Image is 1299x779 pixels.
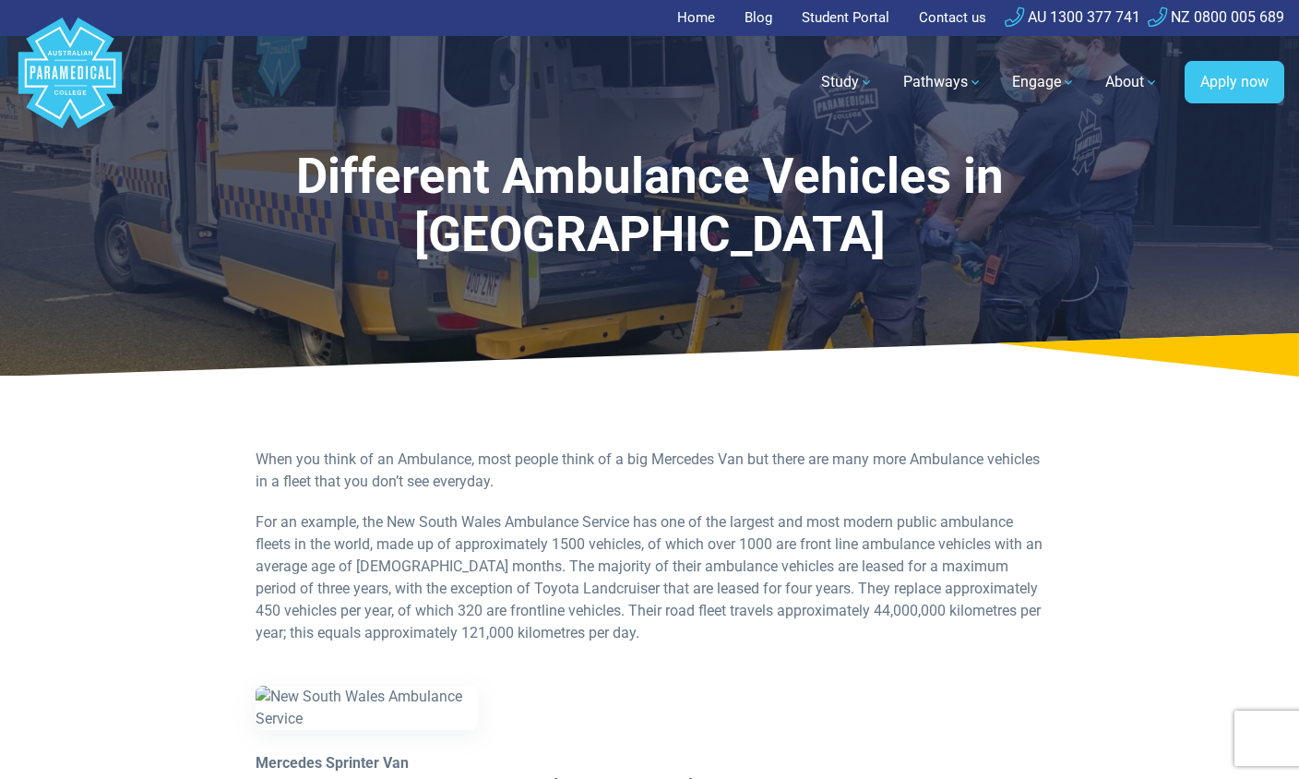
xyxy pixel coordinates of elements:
strong: Mercedes Sprinter Van [256,754,409,772]
a: Study [810,56,885,108]
a: NZ 0800 005 689 [1148,8,1284,26]
p: For an example, the New South Wales Ambulance Service has one of the largest and most modern publ... [256,511,1043,644]
a: Engage [1001,56,1087,108]
a: Pathways [892,56,994,108]
a: Australian Paramedical College [15,36,125,129]
img: New South Wales Ambulance Service [256,686,478,730]
p: When you think of an Ambulance, most people think of a big Mercedes Van but there are many more A... [256,449,1043,493]
h1: Different Ambulance Vehicles in [GEOGRAPHIC_DATA] [173,148,1126,265]
a: About [1094,56,1170,108]
a: AU 1300 377 741 [1005,8,1140,26]
a: Apply now [1185,61,1284,103]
